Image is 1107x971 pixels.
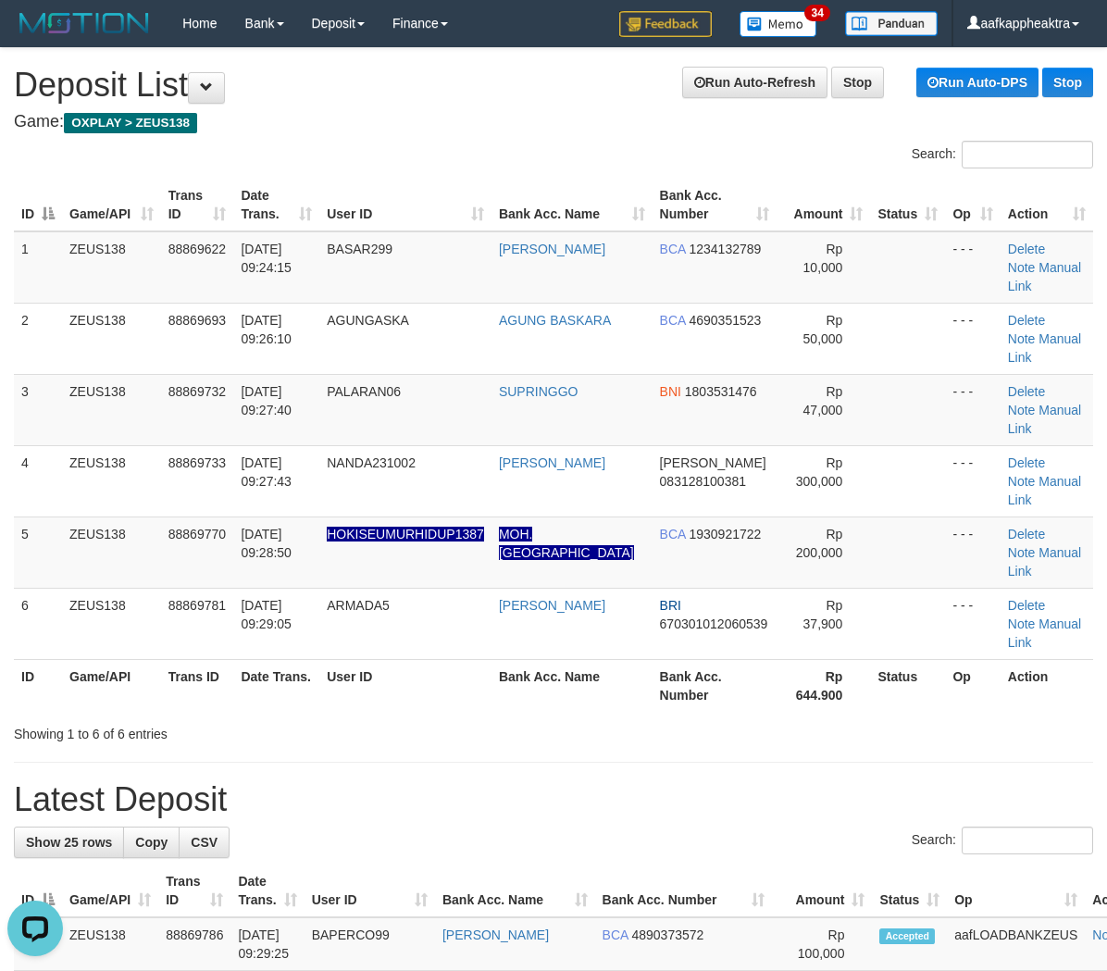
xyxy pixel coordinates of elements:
a: Manual Link [1008,474,1081,507]
span: BASAR299 [327,242,392,256]
th: Op: activate to sort column ascending [945,179,1000,231]
span: 88869781 [168,598,226,613]
span: Copy 1803531476 to clipboard [685,384,757,399]
a: Note [1008,403,1036,417]
span: Rp 10,000 [803,242,843,275]
td: - - - [945,231,1000,304]
td: [DATE] 09:29:25 [230,917,304,971]
th: Trans ID [161,659,234,712]
span: [DATE] 09:27:40 [241,384,292,417]
a: Delete [1008,527,1045,542]
th: Bank Acc. Name [491,659,653,712]
span: PALARAN06 [327,384,401,399]
span: Show 25 rows [26,835,112,850]
span: NANDA231002 [327,455,416,470]
a: Delete [1008,598,1045,613]
td: ZEUS138 [62,517,161,588]
th: Action: activate to sort column ascending [1001,179,1093,231]
td: BAPERCO99 [305,917,435,971]
span: Rp 300,000 [796,455,843,489]
th: Trans ID: activate to sort column ascending [158,865,230,917]
a: Delete [1008,242,1045,256]
th: Date Trans. [233,659,319,712]
td: ZEUS138 [62,588,161,659]
input: Search: [962,827,1093,854]
span: 88869770 [168,527,226,542]
span: Nama rekening ada tanda titik/strip, harap diedit [327,527,484,542]
span: 88869622 [168,242,226,256]
input: Search: [962,141,1093,168]
span: BCA [660,527,686,542]
span: Copy 4890373572 to clipboard [631,927,703,942]
th: Trans ID: activate to sort column ascending [161,179,234,231]
a: Manual Link [1008,331,1081,365]
td: ZEUS138 [62,231,161,304]
span: [DATE] 09:26:10 [241,313,292,346]
td: 1 [14,231,62,304]
span: Copy 1930921722 to clipboard [689,527,761,542]
th: User ID: activate to sort column ascending [305,865,435,917]
a: Manual Link [1008,403,1081,436]
img: Button%20Memo.svg [740,11,817,37]
a: SUPRINGGO [499,384,578,399]
a: Show 25 rows [14,827,124,858]
a: Run Auto-DPS [916,68,1039,97]
span: [DATE] 09:27:43 [241,455,292,489]
div: Showing 1 to 6 of 6 entries [14,717,447,743]
td: 5 [14,517,62,588]
th: Action [1001,659,1093,712]
a: Note [1008,474,1036,489]
a: Stop [831,67,884,98]
td: 3 [14,374,62,445]
th: Status: activate to sort column ascending [870,179,945,231]
span: [DATE] 09:29:05 [241,598,292,631]
span: BCA [603,927,628,942]
a: Delete [1008,313,1045,328]
span: Rp 37,900 [803,598,843,631]
td: 2 [14,303,62,374]
th: Bank Acc. Name: activate to sort column ascending [435,865,595,917]
span: Copy 083128100381 to clipboard [660,474,746,489]
span: Copy 1234132789 to clipboard [689,242,761,256]
button: Open LiveChat chat widget [7,7,63,63]
a: CSV [179,827,230,858]
td: aafLOADBANKZEUS [947,917,1085,971]
a: [PERSON_NAME] [499,598,605,613]
th: User ID [319,659,491,712]
td: - - - [945,303,1000,374]
th: Bank Acc. Name: activate to sort column ascending [491,179,653,231]
span: [PERSON_NAME] [660,455,766,470]
td: ZEUS138 [62,374,161,445]
span: 88869693 [168,313,226,328]
td: Rp 100,000 [772,917,872,971]
a: Note [1008,616,1036,631]
span: Rp 50,000 [803,313,843,346]
span: 34 [804,5,829,21]
th: User ID: activate to sort column ascending [319,179,491,231]
td: ZEUS138 [62,303,161,374]
span: BCA [660,313,686,328]
td: - - - [945,374,1000,445]
th: Op: activate to sort column ascending [947,865,1085,917]
td: 88869786 [158,917,230,971]
a: Stop [1042,68,1093,97]
a: Note [1008,331,1036,346]
span: 88869733 [168,455,226,470]
th: Status [870,659,945,712]
th: ID: activate to sort column descending [14,179,62,231]
th: Amount: activate to sort column ascending [772,865,872,917]
img: panduan.png [845,11,938,36]
label: Search: [912,827,1093,854]
span: Rp 47,000 [803,384,843,417]
a: Delete [1008,384,1045,399]
th: Bank Acc. Number: activate to sort column ascending [653,179,777,231]
span: CSV [191,835,218,850]
a: [PERSON_NAME] [442,927,549,942]
span: Rp 200,000 [796,527,843,560]
a: Manual Link [1008,545,1081,579]
th: Date Trans.: activate to sort column ascending [230,865,304,917]
th: Bank Acc. Number [653,659,777,712]
span: [DATE] 09:24:15 [241,242,292,275]
a: AGUNG BASKARA [499,313,611,328]
a: Manual Link [1008,616,1081,650]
